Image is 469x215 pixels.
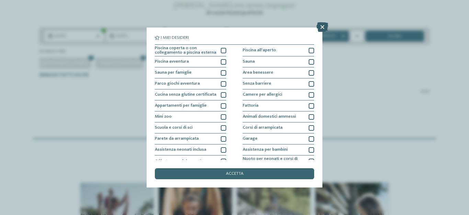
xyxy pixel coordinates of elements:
span: Parco giochi avventura [155,82,200,86]
span: Cucina senza glutine certificata [155,93,216,97]
span: Senza barriere [243,82,271,86]
span: Camere per allergici [243,93,282,97]
span: accetta [226,172,243,176]
span: I miei desideri [161,36,189,40]
span: Parete da arrampicata [155,137,199,141]
span: Sauna per famiglie [155,71,192,75]
span: Scuola e corsi di sci [155,126,193,130]
span: Piscina avventura [155,60,189,64]
span: Piscina all'aperto [243,48,276,53]
span: Area benessere [243,71,273,75]
span: Garage [243,137,258,141]
span: Appartamenti per famiglie [155,104,207,108]
span: Corsi di arrampicata [243,126,283,130]
span: Nuoto per neonati e corsi di nuoto per bambini [243,157,305,166]
span: Fattoria [243,104,259,108]
span: Assistenza neonati inclusa [155,148,206,152]
span: Animali domestici ammessi [243,115,296,119]
span: Sauna [243,60,255,64]
span: Offerte per adolescenti [155,159,201,164]
span: Mini zoo [155,115,172,119]
span: Assistenza per bambini [243,148,288,152]
span: Piscina coperta o con collegamento a piscina esterna [155,46,217,55]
